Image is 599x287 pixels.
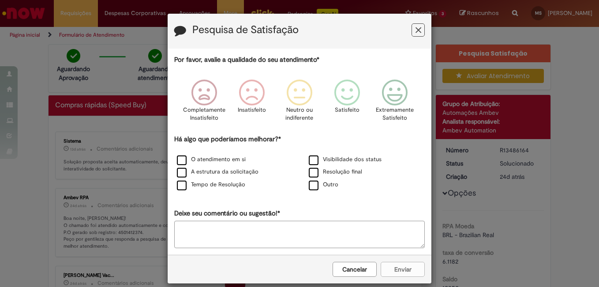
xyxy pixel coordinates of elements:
div: Extremamente Satisfeito [372,73,417,133]
div: Insatisfeito [229,73,274,133]
label: O atendimento em si [177,155,246,164]
div: Neutro ou indiferente [277,73,322,133]
label: Pesquisa de Satisfação [192,24,299,36]
div: Satisfeito [325,73,370,133]
label: Por favor, avalie a qualidade do seu atendimento* [174,55,319,64]
label: Resolução final [309,168,362,176]
p: Insatisfeito [238,106,266,114]
p: Extremamente Satisfeito [376,106,414,122]
label: Deixe seu comentário ou sugestão!* [174,209,280,218]
div: Completamente Insatisfeito [181,73,226,133]
p: Satisfeito [335,106,359,114]
button: Cancelar [333,262,377,277]
label: Visibilidade dos status [309,155,382,164]
label: Tempo de Resolução [177,181,245,189]
p: Completamente Insatisfeito [183,106,225,122]
label: Outro [309,181,338,189]
label: A estrutura da solicitação [177,168,258,176]
p: Neutro ou indiferente [284,106,315,122]
div: Há algo que poderíamos melhorar?* [174,135,425,192]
